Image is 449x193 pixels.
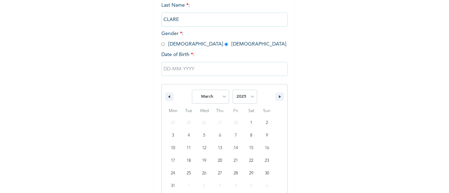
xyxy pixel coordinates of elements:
[228,142,243,154] button: 14
[265,154,269,167] span: 23
[188,129,190,142] span: 4
[161,62,288,76] input: DD-MM-YYYY
[218,167,222,180] span: 27
[249,142,253,154] span: 15
[250,117,252,129] span: 1
[165,105,181,117] span: Mon
[165,129,181,142] button: 3
[234,142,238,154] span: 14
[212,105,228,117] span: Thu
[228,105,243,117] span: Fri
[228,154,243,167] button: 21
[219,129,221,142] span: 6
[250,129,252,142] span: 8
[243,142,259,154] button: 15
[212,142,228,154] button: 13
[187,142,191,154] span: 11
[196,105,212,117] span: Wed
[203,129,205,142] span: 5
[181,154,197,167] button: 18
[259,129,275,142] button: 9
[171,180,175,192] span: 31
[181,105,197,117] span: Tue
[172,129,174,142] span: 3
[212,129,228,142] button: 6
[212,154,228,167] button: 20
[249,167,253,180] span: 29
[165,154,181,167] button: 17
[171,142,175,154] span: 10
[161,51,194,58] span: Date of Birth :
[171,167,175,180] span: 24
[181,142,197,154] button: 11
[249,154,253,167] span: 22
[265,167,269,180] span: 30
[202,142,206,154] span: 12
[266,129,268,142] span: 9
[202,154,206,167] span: 19
[165,180,181,192] button: 31
[243,117,259,129] button: 1
[266,117,268,129] span: 2
[202,167,206,180] span: 26
[181,129,197,142] button: 4
[259,154,275,167] button: 23
[161,13,288,27] input: Enter your last name
[259,142,275,154] button: 16
[165,142,181,154] button: 10
[187,167,191,180] span: 25
[228,129,243,142] button: 7
[259,105,275,117] span: Sun
[171,154,175,167] span: 17
[196,129,212,142] button: 5
[234,154,238,167] span: 21
[196,167,212,180] button: 26
[243,167,259,180] button: 29
[181,167,197,180] button: 25
[259,167,275,180] button: 30
[161,3,288,22] span: Last Name :
[235,129,237,142] span: 7
[243,105,259,117] span: Sat
[265,142,269,154] span: 16
[218,142,222,154] span: 13
[234,167,238,180] span: 28
[161,31,286,47] span: Gender : [DEMOGRAPHIC_DATA] [DEMOGRAPHIC_DATA]
[228,167,243,180] button: 28
[243,154,259,167] button: 22
[212,167,228,180] button: 27
[218,154,222,167] span: 20
[165,167,181,180] button: 24
[259,117,275,129] button: 2
[196,142,212,154] button: 12
[196,154,212,167] button: 19
[187,154,191,167] span: 18
[243,129,259,142] button: 8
